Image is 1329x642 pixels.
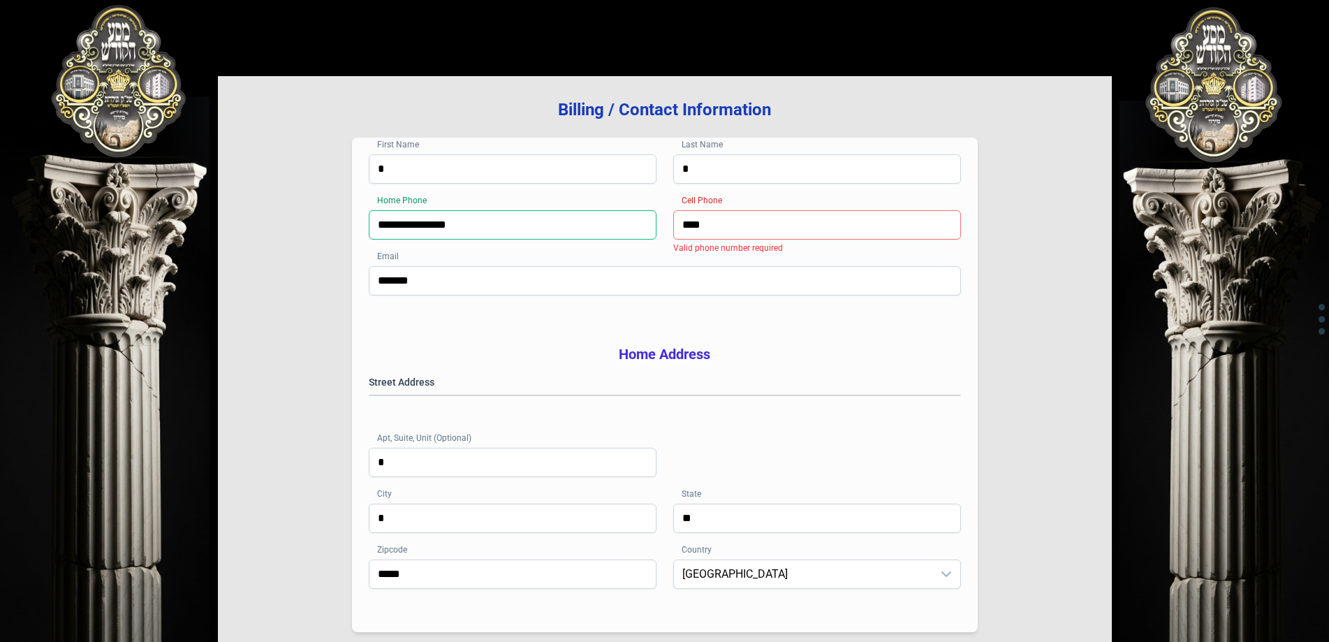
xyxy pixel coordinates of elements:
h3: Home Address [369,344,961,364]
h3: Billing / Contact Information [240,99,1089,121]
div: dropdown trigger [932,560,960,588]
span: Valid phone number required [673,243,783,253]
label: Street Address [369,375,961,389]
span: United States [674,560,932,588]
